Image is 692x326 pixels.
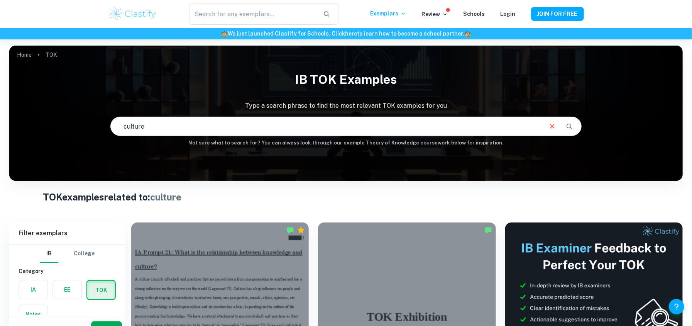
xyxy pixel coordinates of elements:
img: Marked [484,226,492,234]
button: College [74,244,95,263]
input: Search for any exemplars... [189,3,316,25]
button: TOK [87,281,115,299]
h1: TOK examples related to: [43,190,649,204]
h6: Category [19,267,116,275]
div: Premium [297,226,305,234]
button: IA [19,280,47,299]
a: Home [17,49,32,60]
p: TOK [46,51,57,59]
button: Search [563,120,576,133]
a: Schools [464,11,485,17]
a: here [345,31,357,37]
p: Exemplars [371,9,406,18]
h1: IB TOK examples [9,67,683,92]
span: 🏫 [221,31,228,37]
button: Notes [19,305,47,324]
input: E.g. human science, ways of knowing, religious objects... [111,115,542,137]
span: culture [150,192,181,202]
p: Review [422,10,448,19]
button: Help and Feedback [669,299,684,314]
button: EE [53,280,81,299]
a: Login [501,11,516,17]
h6: Not sure what to search for? You can always look through our example Theory of Knowledge coursewo... [9,139,683,147]
button: JOIN FOR FREE [531,7,584,21]
span: 🏫 [464,31,471,37]
button: IB [40,244,58,263]
h6: We just launched Clastify for Schools. Click to learn how to become a school partner. [2,29,690,38]
img: Clastify logo [108,6,157,22]
p: Type a search phrase to find the most relevant TOK examples for you [9,101,683,110]
h6: Filter exemplars [9,222,125,244]
button: Clear [545,119,560,134]
img: Marked [286,226,294,234]
div: Filter type choice [40,244,95,263]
